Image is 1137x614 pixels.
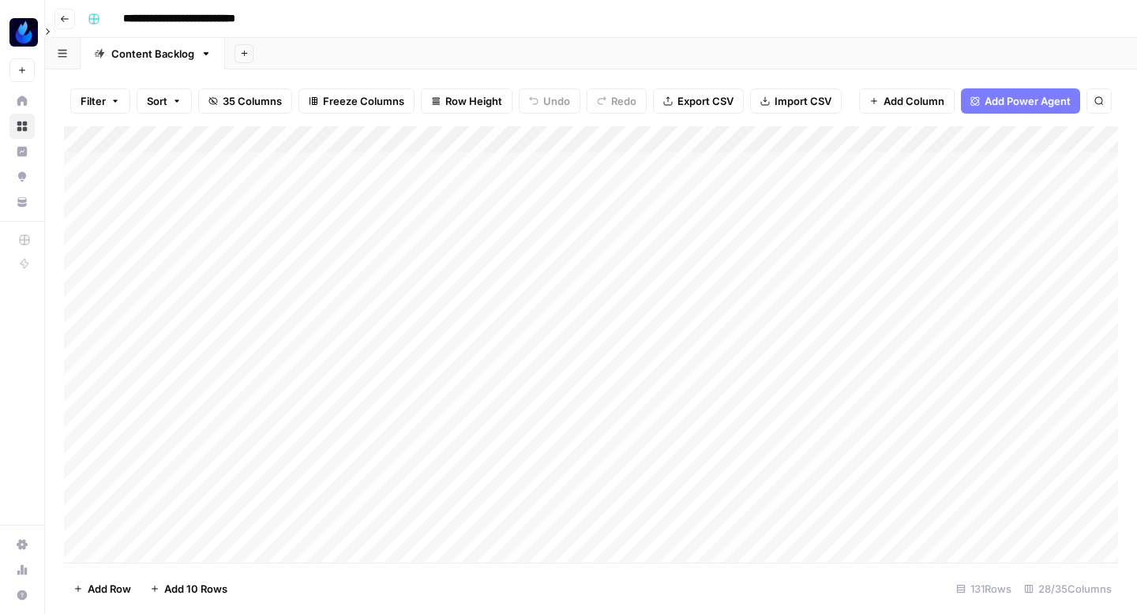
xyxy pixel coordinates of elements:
[164,581,227,597] span: Add 10 Rows
[677,93,734,109] span: Export CSV
[9,88,35,114] a: Home
[81,93,106,109] span: Filter
[88,581,131,597] span: Add Row
[9,13,35,52] button: Workspace: AgentFire Content
[137,88,192,114] button: Sort
[9,189,35,215] a: Your Data
[775,93,831,109] span: Import CSV
[9,18,38,47] img: AgentFire Content Logo
[611,93,636,109] span: Redo
[147,93,167,109] span: Sort
[859,88,955,114] button: Add Column
[298,88,415,114] button: Freeze Columns
[323,93,404,109] span: Freeze Columns
[587,88,647,114] button: Redo
[985,93,1071,109] span: Add Power Agent
[445,93,502,109] span: Row Height
[9,139,35,164] a: Insights
[9,557,35,582] a: Usage
[519,88,580,114] button: Undo
[961,88,1080,114] button: Add Power Agent
[950,576,1018,601] div: 131 Rows
[64,576,141,601] button: Add Row
[543,93,570,109] span: Undo
[9,114,35,139] a: Browse
[81,38,225,69] a: Content Backlog
[9,164,35,189] a: Opportunities
[223,93,282,109] span: 35 Columns
[884,93,944,109] span: Add Column
[70,88,130,114] button: Filter
[9,532,35,557] a: Settings
[653,88,744,114] button: Export CSV
[750,88,842,114] button: Import CSV
[198,88,292,114] button: 35 Columns
[9,582,35,608] button: Help + Support
[141,576,237,601] button: Add 10 Rows
[111,46,194,62] div: Content Backlog
[421,88,512,114] button: Row Height
[1018,576,1118,601] div: 28/35 Columns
